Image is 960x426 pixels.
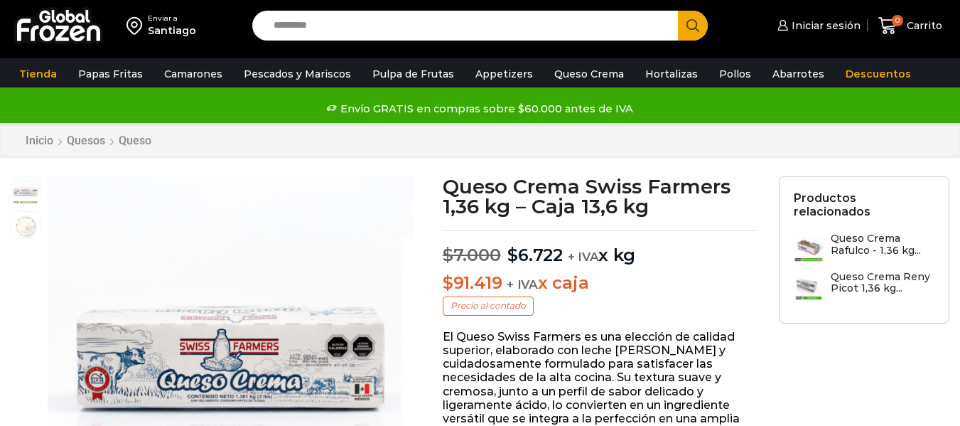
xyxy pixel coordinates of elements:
[11,177,40,206] span: swiss-farmers
[794,271,934,302] a: Queso Crema Reny Picot 1,36 kg...
[443,272,502,293] bdi: 91.419
[71,60,150,87] a: Papas Fritas
[443,245,501,265] bdi: 7.000
[678,11,708,41] button: Search button
[25,134,152,147] nav: Breadcrumb
[875,9,946,43] a: 0 Carrito
[126,14,148,38] img: address-field-icon.svg
[12,60,64,87] a: Tienda
[794,233,934,263] a: Queso Crema Rafulco - 1,36 kg...
[794,191,934,218] h2: Productos relacionados
[774,11,861,40] a: Iniciar sesión
[25,134,54,147] a: Inicio
[712,60,758,87] a: Pollos
[903,18,942,33] span: Carrito
[11,212,40,240] span: queso crema 2
[443,245,453,265] span: $
[831,233,934,257] h3: Queso Crema Rafulco - 1,36 kg...
[765,60,831,87] a: Abarrotes
[788,18,861,33] span: Iniciar sesión
[838,60,918,87] a: Descuentos
[443,272,453,293] span: $
[507,245,518,265] span: $
[443,230,757,266] p: x kg
[443,176,757,216] h1: Queso Crema Swiss Farmers 1,36 kg – Caja 13,6 kg
[443,297,534,315] p: Precio al contado
[507,245,563,265] bdi: 6.722
[547,60,631,87] a: Queso Crema
[118,134,152,147] a: Queso
[443,273,757,294] p: x caja
[831,271,934,295] h3: Queso Crema Reny Picot 1,36 kg...
[157,60,230,87] a: Camarones
[66,134,106,147] a: Quesos
[468,60,540,87] a: Appetizers
[365,60,461,87] a: Pulpa de Frutas
[237,60,358,87] a: Pescados y Mariscos
[507,277,538,292] span: + IVA
[148,14,196,23] div: Enviar a
[892,15,903,26] span: 0
[148,23,196,38] div: Santiago
[638,60,705,87] a: Hortalizas
[568,250,599,264] span: + IVA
